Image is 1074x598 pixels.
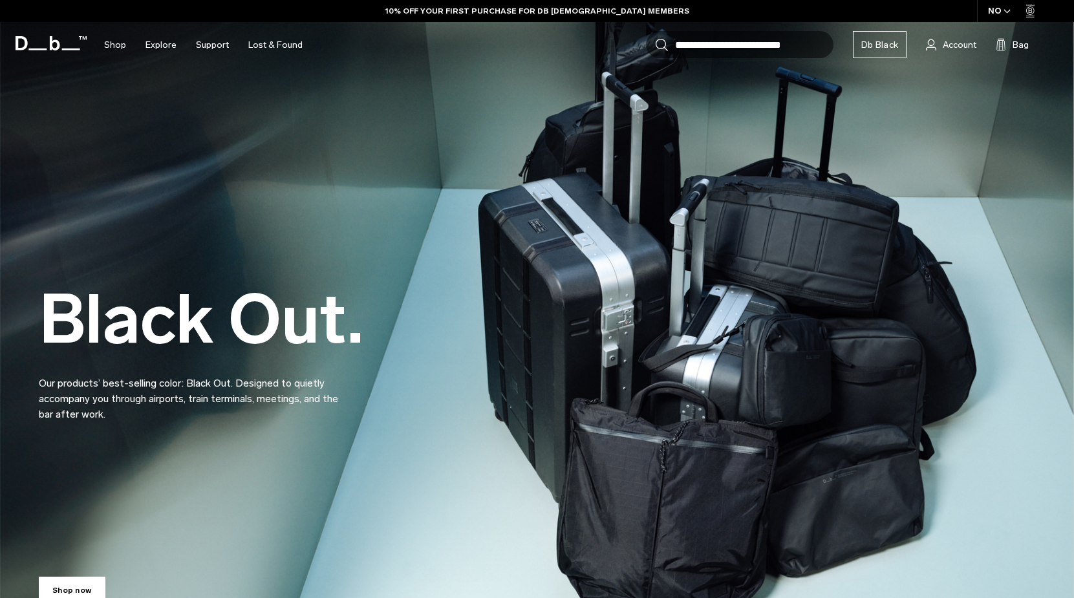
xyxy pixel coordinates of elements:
a: Db Black [853,31,907,58]
a: Shop [104,22,126,68]
a: Support [196,22,229,68]
nav: Main Navigation [94,22,312,68]
a: 10% OFF YOUR FIRST PURCHASE FOR DB [DEMOGRAPHIC_DATA] MEMBERS [385,5,689,17]
span: Bag [1013,38,1029,52]
a: Lost & Found [248,22,303,68]
span: Account [943,38,976,52]
button: Bag [996,37,1029,52]
a: Explore [145,22,177,68]
p: Our products’ best-selling color: Black Out. Designed to quietly accompany you through airports, ... [39,360,349,422]
a: Account [926,37,976,52]
h2: Black Out. [39,286,363,354]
